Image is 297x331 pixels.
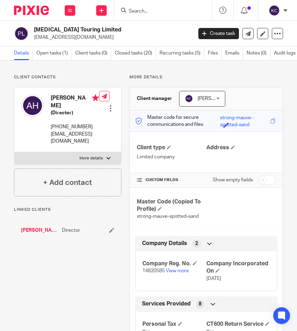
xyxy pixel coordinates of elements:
[135,114,220,128] p: Master code for secure communications and files
[206,276,221,281] span: [DATE]
[14,46,33,60] a: Details
[247,46,270,60] a: Notes (0)
[21,227,58,234] a: [PERSON_NAME]
[115,46,156,60] a: Closed tasks (20)
[225,46,243,60] a: Emails
[142,260,206,267] h4: Company Reg. No.
[206,321,270,328] h4: CT600 Return Service
[34,26,157,34] h2: [MEDICAL_DATA] Touring Limited
[208,46,222,60] a: Files
[14,6,49,15] img: Pixie
[43,177,92,188] h4: + Add contact
[14,207,121,213] p: Linked clients
[51,109,99,116] h5: (Director)
[198,96,236,101] span: [PERSON_NAME]
[142,321,206,328] h4: Personal Tax
[206,260,270,275] h4: Company Incorporated On
[79,156,103,161] p: More details
[137,144,206,151] h4: Client type
[220,114,269,122] div: strong-mauve-spotted-sand
[51,131,99,145] p: [EMAIL_ADDRESS][DOMAIN_NAME]
[92,94,99,101] i: Primary
[137,95,172,102] h3: Client manager
[137,177,206,183] h4: CUSTOM FIELDS
[128,8,191,15] input: Search
[14,74,121,80] p: Client contacts
[75,46,111,60] a: Client tasks (0)
[137,198,206,213] h4: Master Code (Copied To Profile)
[137,214,199,219] span: strong-mauve-spotted-sand
[129,74,283,80] p: More details
[137,153,206,160] p: Limited company
[51,123,99,130] p: [PHONE_NUMBER]
[185,94,193,103] img: svg%3E
[269,5,280,16] img: svg%3E
[142,300,191,308] span: Services Provided
[206,144,276,151] h4: Address
[62,227,80,234] span: Director
[36,46,72,60] a: Open tasks (1)
[198,28,239,39] a: Create task
[142,240,187,247] span: Company Details
[160,46,204,60] a: Recurring tasks (5)
[166,268,189,273] a: View more
[195,240,198,247] span: 2
[51,94,99,109] h4: [PERSON_NAME]
[213,177,253,184] label: Show empty fields
[14,26,29,41] img: svg%3E
[34,34,188,41] p: [EMAIL_ADDRESS][DOMAIN_NAME]
[199,301,201,308] span: 8
[21,94,44,117] img: svg%3E
[142,268,165,273] span: 14820585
